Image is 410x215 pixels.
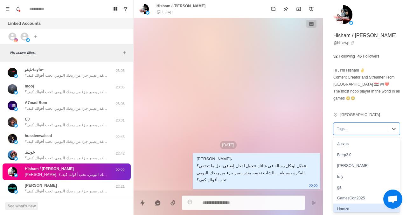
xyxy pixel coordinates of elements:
[14,91,18,94] img: picture
[8,84,17,94] img: picture
[308,197,320,209] button: Send message
[333,53,337,59] p: 52
[156,3,205,9] p: Hisham / [PERSON_NAME]
[305,3,318,15] button: Add reminder
[25,122,108,128] p: سلام، تتخيّل لو كل رسالة في شاتك تتحول لدخل إضافي بدل ما تختفي؟ الفكرة بسيطة… الشات نفسه يقدر يصي...
[333,139,400,149] div: Alexus
[280,3,292,15] button: Pin
[333,40,354,46] a: @hi_awp
[25,133,52,139] p: hussienwaleed
[112,134,128,140] p: 22:46
[14,190,18,194] img: picture
[333,149,400,160] div: Blerp2.0
[139,4,149,14] img: picture
[10,50,121,56] p: No active filters
[383,190,402,209] div: Ouvrir le chat
[333,67,400,102] p: Hi , I'm Hisham ✌️ Content Creator and Streamer From [GEOGRAPHIC_DATA] 🇮🇶 🎮❤️ The most noob playe...
[8,167,17,177] img: picture
[14,157,18,161] img: picture
[25,188,108,194] p: سلام، تتخيّل لو كل رسالة في شاتك تتحول لدخل إضافي بدل ما تختفي؟ الفكرة بسيطة… الشات نفسه يقدر يصي...
[112,101,128,107] p: 23:03
[112,85,128,90] p: 23:05
[363,53,379,59] p: Followers
[292,3,305,15] button: Archive
[333,32,397,39] p: Hisham / [PERSON_NAME]
[151,197,164,209] button: Reply with AI
[112,151,128,156] p: 22:42
[110,4,121,14] button: Board View
[25,139,108,144] p: سلام، تتخيّل لو كل رسالة في شاتك تتحول لدخل إضافي بدل ما تختفي؟ الفكرة بسيطة… الشات نفسه يقدر يصي...
[13,4,23,14] button: Notifications
[333,171,400,182] div: Elly
[349,21,353,25] img: picture
[3,4,13,14] button: Menu
[14,124,18,128] img: picture
[112,118,128,123] p: 23:01
[25,116,30,122] p: CJ
[333,193,400,204] div: GamesCon2025
[8,68,17,77] img: picture
[220,141,237,149] p: [DATE]
[25,155,108,161] p: سلام، تتخيّل لو كل رسالة في شاتك تتحول لدخل إضافي بدل ما تختفي؟ الفكرة بسيطة… الشات نفسه يقدر يصي...
[25,100,47,106] p: A7mad Bom
[333,5,352,24] img: picture
[121,49,128,57] button: Add filters
[112,68,128,73] p: 23:06
[136,197,149,209] button: Quick replies
[197,156,306,184] div: [PERSON_NAME]، تتخيّل لو كل رسالة في شاتك تتحول لدخل إضافي بدل ما تختفي؟ الفكرة بسيطة… الشات نفسه...
[358,53,362,59] p: 46
[5,202,38,210] button: See what's new
[25,149,35,155] p: خويلط
[25,89,108,95] p: سلام، تتخيّل لو كل رسالة في شاتك تتحول لدخل إضافي بدل ما تختفي؟ الفكرة بسيطة… الشات نفسه يقدر يصي...
[25,106,108,111] p: سلام، تتخيّل لو كل رسالة في شاتك تتحول لدخل إضافي بدل ما تختفي؟ الفكرة بسيطة… الشات نفسه يقدر يصي...
[14,140,18,144] img: picture
[8,150,17,160] img: picture
[121,4,131,14] button: Show unread conversations
[8,101,17,110] img: picture
[8,184,17,193] img: picture
[14,107,18,111] img: picture
[267,3,280,15] button: Mark as unread
[8,117,17,127] img: picture
[146,11,149,15] img: picture
[340,112,380,118] p: [GEOGRAPHIC_DATA]
[333,160,400,171] div: [PERSON_NAME]
[156,9,172,15] p: @hi_awp
[8,20,41,27] p: Linked Accounts
[8,134,17,143] img: picture
[112,167,128,173] p: 22:22
[14,173,18,177] img: picture
[14,74,18,78] img: picture
[26,38,30,42] img: picture
[25,166,74,172] p: Hisham / [PERSON_NAME]
[333,204,400,214] div: Hamza
[14,38,18,42] img: picture
[25,172,108,177] p: [PERSON_NAME]، تتخيّل لو كل رسالة في شاتك تتحول لدخل إضافي بدل ما تختفي؟ الفكرة بسيطة… الشات نفسه...
[25,183,57,188] p: [PERSON_NAME]
[333,182,400,193] div: ga
[309,182,318,189] p: 22:22
[167,197,179,209] button: Add media
[25,73,108,78] p: سلام، تتخيّل لو كل رسالة في شاتك تتحول لدخل إضافي بدل ما تختفي؟ الفكرة بسيطة… الشات نفسه يقدر يصي...
[32,33,39,40] button: Add account
[339,53,355,59] p: Following
[25,83,34,89] p: mooj
[25,67,44,73] p: تايفو-tayfo•
[112,184,128,189] p: 22:21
